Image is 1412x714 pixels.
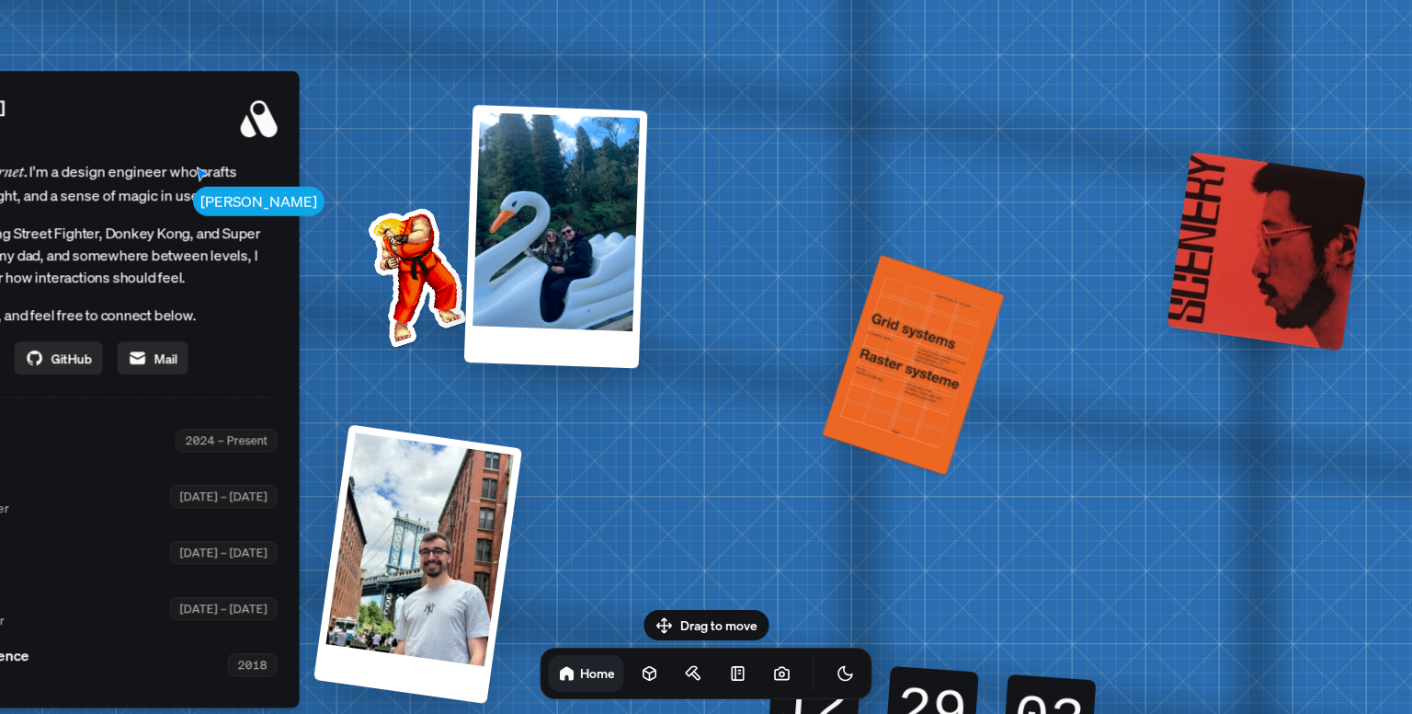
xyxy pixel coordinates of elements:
[170,541,278,564] div: [DATE] – [DATE]
[580,664,615,682] h1: Home
[118,341,188,374] a: Mail
[228,653,278,676] div: 2018
[170,485,278,508] div: [DATE] – [DATE]
[549,655,624,692] a: Home
[51,349,92,368] span: GitHub
[15,341,103,374] a: GitHub
[176,429,278,452] div: 2024 – Present
[154,349,177,368] span: Mail
[827,655,864,692] button: Toggle Theme
[170,597,278,620] div: [DATE] – [DATE]
[321,180,507,366] img: Profile example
